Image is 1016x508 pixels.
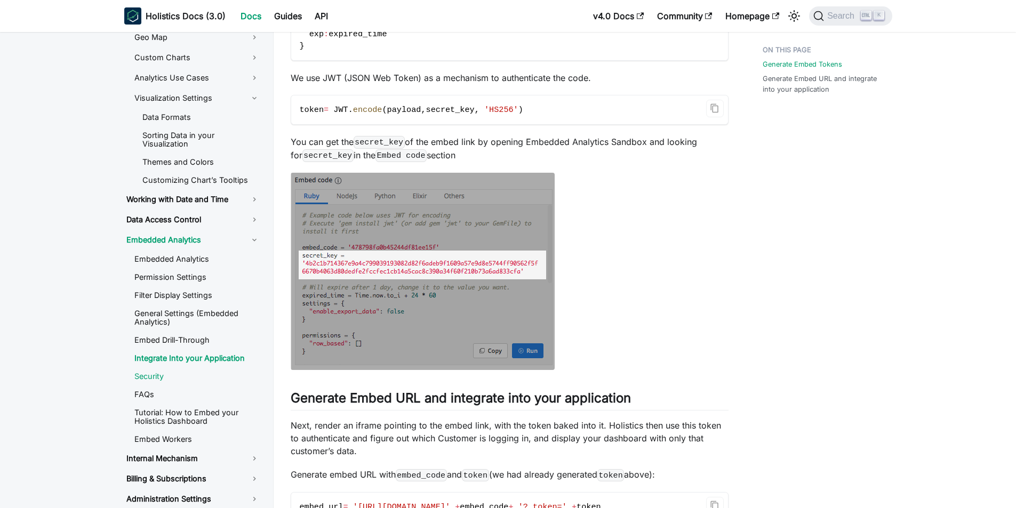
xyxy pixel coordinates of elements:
[124,7,141,25] img: Holistics
[300,41,305,51] span: }
[291,135,729,162] p: You can get the of the embed link by opening Embedded Analytics Sandbox and looking for in the se...
[300,105,324,115] span: token
[234,7,268,25] a: Docs
[462,469,489,481] code: token
[291,71,729,84] p: We use JWT (JSON Web Token) as a mechanism to authenticate the code.
[354,136,405,148] code: secret_key
[134,172,268,188] a: Customizing Chart’s Tooltips
[126,332,268,348] a: Embed Drill-Through
[387,105,421,115] span: payload
[114,32,274,508] nav: Docs sidebar
[651,7,719,25] a: Community
[124,7,226,25] a: HolisticsHolistics Docs (3.0)
[824,11,861,21] span: Search
[324,105,329,115] span: =
[786,7,803,25] button: Switch between dark and light mode (currently light mode)
[706,100,724,117] button: Copy code to clipboard
[329,29,387,39] span: expired_time
[587,7,650,25] a: v4.0 Docs
[421,105,426,115] span: ,
[291,390,729,410] h2: Generate Embed URL and integrate into your application
[763,74,890,94] a: Generate Embed URL and integrate into your application
[291,173,555,370] img: Secret Key
[353,105,382,115] span: encode
[126,28,268,46] a: Geo Map
[382,105,387,115] span: (
[426,105,475,115] span: secret_key
[291,419,729,457] p: Next, render an iframe pointing to the embed link, with the token baked into it. Holistics then u...
[874,11,884,20] kbd: K
[375,149,427,162] code: Embed code
[134,109,268,125] a: Data Formats
[118,190,268,208] a: Working with Date and Time
[126,69,268,87] a: Analytics Use Cases
[396,469,447,481] code: embed_code
[126,386,268,402] a: FAQs
[126,368,268,384] a: Security
[118,231,268,249] a: Embedded Analytics
[126,305,268,330] a: General Settings (Embedded Analytics)
[308,7,334,25] a: API
[118,211,268,229] a: Data Access Control
[118,490,268,508] a: Administration Settings
[126,269,268,285] a: Permission Settings
[597,469,625,481] code: token
[484,105,518,115] span: 'HS256'
[475,105,479,115] span: ,
[126,287,268,303] a: Filter Display Settings
[118,449,268,467] a: Internal Mechanism
[126,89,268,107] a: Visualization Settings
[763,59,842,69] a: Generate Embed Tokens
[126,405,268,429] a: Tutorial: How to Embed your Holistics Dashboard
[268,7,308,25] a: Guides
[126,350,268,366] a: Integrate Into your Application
[324,29,329,39] span: :
[118,470,268,488] a: Billing & Subscriptions
[126,251,268,267] a: Embedded Analytics
[518,105,523,115] span: )
[719,7,786,25] a: Homepage
[134,127,268,152] a: Sorting Data in your Visualization
[309,29,324,39] span: exp
[333,105,348,115] span: JWT
[126,49,268,67] a: Custom Charts
[134,154,268,170] a: Themes and Colors
[809,6,892,26] button: Search
[146,10,226,22] b: Holistics Docs (3.0)
[291,468,729,481] p: Generate embed URL with and (we had already generated above):
[302,149,354,162] code: secret_key
[348,105,353,115] span: .
[126,431,268,447] a: Embed Workers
